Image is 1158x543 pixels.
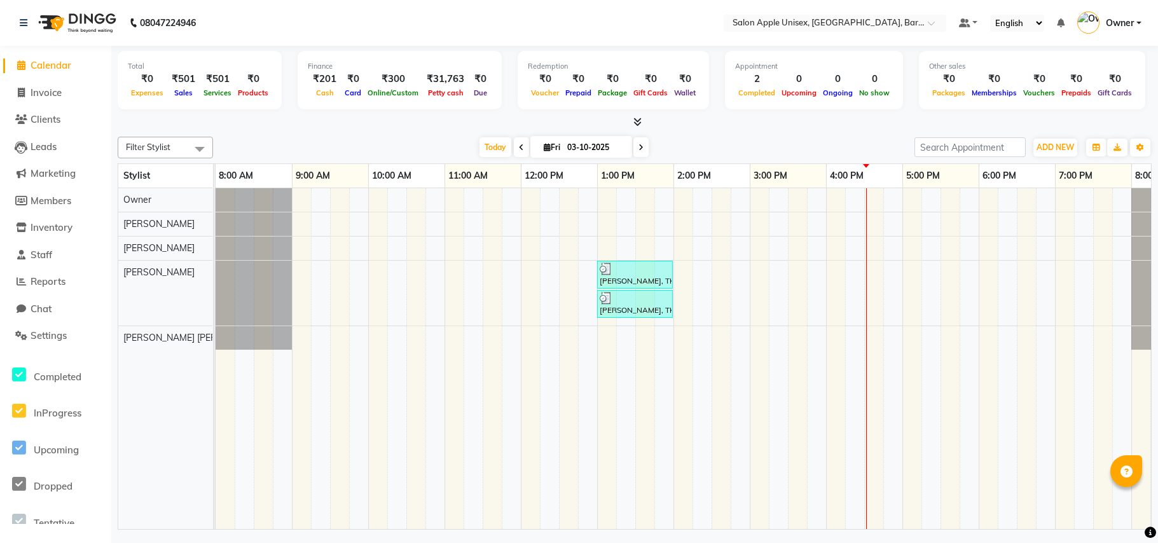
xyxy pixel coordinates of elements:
[3,113,108,127] a: Clients
[1106,17,1134,30] span: Owner
[235,72,272,86] div: ₹0
[123,170,150,181] span: Stylist
[563,138,627,157] input: 2025-10-03
[123,266,195,278] span: [PERSON_NAME]
[1077,11,1099,34] img: Owner
[598,292,672,316] div: [PERSON_NAME], TK02, 01:00 PM-02:00 PM, Hair Cut - [DEMOGRAPHIC_DATA] (₹300)
[31,275,65,287] span: Reports
[856,88,893,97] span: No show
[31,59,71,71] span: Calendar
[3,329,108,343] a: Settings
[171,88,196,97] span: Sales
[31,329,67,341] span: Settings
[1037,142,1074,152] span: ADD NEW
[364,72,422,86] div: ₹300
[31,249,52,261] span: Staff
[929,72,968,86] div: ₹0
[341,88,364,97] span: Card
[778,72,820,86] div: 0
[123,194,151,205] span: Owner
[968,72,1020,86] div: ₹0
[369,167,415,185] a: 10:00 AM
[31,167,76,179] span: Marketing
[3,248,108,263] a: Staff
[308,61,492,72] div: Finance
[1094,72,1135,86] div: ₹0
[778,88,820,97] span: Upcoming
[479,137,511,157] span: Today
[735,72,778,86] div: 2
[364,88,422,97] span: Online/Custom
[1058,72,1094,86] div: ₹0
[735,61,893,72] div: Appointment
[167,72,200,86] div: ₹501
[562,72,595,86] div: ₹0
[34,407,81,419] span: InProgress
[750,167,790,185] a: 3:00 PM
[126,142,170,152] span: Filter Stylist
[820,88,856,97] span: Ongoing
[929,61,1135,72] div: Other sales
[968,88,1020,97] span: Memberships
[123,242,195,254] span: [PERSON_NAME]
[1020,72,1058,86] div: ₹0
[820,72,856,86] div: 0
[31,221,72,233] span: Inventory
[293,167,333,185] a: 9:00 AM
[313,88,337,97] span: Cash
[425,88,467,97] span: Petty cash
[471,88,490,97] span: Due
[34,480,72,492] span: Dropped
[598,167,638,185] a: 1:00 PM
[3,221,108,235] a: Inventory
[235,88,272,97] span: Products
[200,88,235,97] span: Services
[914,137,1026,157] input: Search Appointment
[671,72,699,86] div: ₹0
[341,72,364,86] div: ₹0
[1105,492,1145,530] iframe: chat widget
[200,72,235,86] div: ₹501
[140,5,196,41] b: 08047224946
[422,72,469,86] div: ₹31,763
[3,140,108,155] a: Leads
[123,332,268,343] span: [PERSON_NAME] [PERSON_NAME]
[3,86,108,100] a: Invoice
[34,371,81,383] span: Completed
[598,263,672,287] div: [PERSON_NAME], TK01, 01:00 PM-02:00 PM, Hair Cut - [DEMOGRAPHIC_DATA] (₹300)
[3,58,108,73] a: Calendar
[521,167,567,185] a: 12:00 PM
[735,88,778,97] span: Completed
[1033,139,1077,156] button: ADD NEW
[31,86,62,99] span: Invoice
[595,88,630,97] span: Package
[32,5,120,41] img: logo
[216,167,256,185] a: 8:00 AM
[528,72,562,86] div: ₹0
[123,218,195,230] span: [PERSON_NAME]
[827,167,867,185] a: 4:00 PM
[671,88,699,97] span: Wallet
[31,303,52,315] span: Chat
[630,72,671,86] div: ₹0
[562,88,595,97] span: Prepaid
[3,167,108,181] a: Marketing
[3,194,108,209] a: Members
[903,167,943,185] a: 5:00 PM
[128,61,272,72] div: Total
[541,142,563,152] span: Fri
[1058,88,1094,97] span: Prepaids
[128,88,167,97] span: Expenses
[1056,167,1096,185] a: 7:00 PM
[1094,88,1135,97] span: Gift Cards
[31,141,57,153] span: Leads
[34,444,79,456] span: Upcoming
[308,72,341,86] div: ₹201
[528,61,699,72] div: Redemption
[31,113,60,125] span: Clients
[929,88,968,97] span: Packages
[128,72,167,86] div: ₹0
[528,88,562,97] span: Voucher
[595,72,630,86] div: ₹0
[3,275,108,289] a: Reports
